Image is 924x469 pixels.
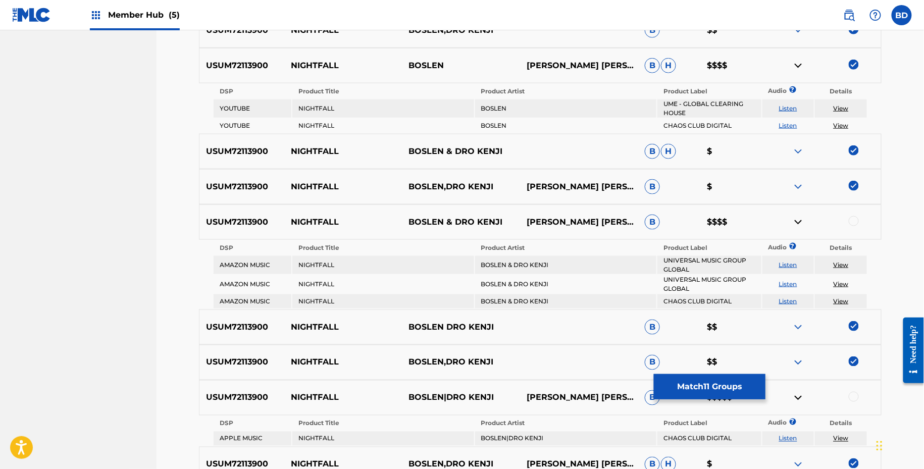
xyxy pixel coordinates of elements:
img: deselect [849,60,859,70]
img: expand [792,321,804,333]
td: BOSLEN & DRO KENJI [475,256,656,274]
span: (5) [169,10,180,20]
th: Product Label [657,84,761,98]
th: Product Label [657,416,761,431]
img: deselect [849,321,859,331]
p: NIGHTFALL [284,392,402,404]
iframe: Resource Center [896,310,924,391]
span: H [661,144,676,159]
img: expand [792,145,804,158]
p: USUM72113900 [199,392,284,404]
p: BOSLEN|DRO KENJI [402,392,520,404]
th: DSP [214,416,291,431]
p: NIGHTFALL [284,321,402,333]
td: BOSLEN & DRO KENJI [475,275,656,293]
p: BOSLEN,DRO KENJI [402,181,520,193]
a: View [834,261,849,269]
th: Product Artist [475,416,656,431]
p: NIGHTFALL [284,60,402,72]
td: BOSLEN [475,99,656,118]
span: B [645,320,660,335]
th: DSP [214,84,291,98]
span: B [645,355,660,370]
td: NIGHTFALL [292,432,474,446]
img: deselect [849,181,859,191]
img: search [843,9,855,21]
p: Audio [762,419,775,428]
p: $ [701,145,763,158]
td: UNIVERSAL MUSIC GROUP GLOBAL [657,275,761,293]
a: View [834,297,849,305]
td: NIGHTFALL [292,119,474,133]
td: BOSLEN|DRO KENJI [475,432,656,446]
td: UNIVERSAL MUSIC GROUP GLOBAL [657,256,761,274]
a: Public Search [839,5,859,25]
td: BOSLEN & DRO KENJI [475,294,656,308]
td: AMAZON MUSIC [214,294,291,308]
p: NIGHTFALL [284,24,402,36]
p: USUM72113900 [199,216,284,228]
p: BOSLEN,DRO KENJI [402,356,520,369]
td: UME - GLOBAL CLEARING HOUSE [657,99,761,118]
p: [PERSON_NAME] [PERSON_NAME], [PERSON_NAME] [520,60,638,72]
p: [PERSON_NAME] [PERSON_NAME] [PERSON_NAME], [PERSON_NAME] [520,181,638,193]
p: NIGHTFALL [284,181,402,193]
a: Listen [779,297,797,305]
td: BOSLEN [475,119,656,133]
img: MLC Logo [12,8,51,22]
th: Product Title [292,241,474,255]
td: CHAOS CLUB DIGITAL [657,432,761,446]
p: Audio [762,86,775,95]
p: USUM72113900 [199,181,284,193]
a: Listen [779,280,797,288]
img: contract [792,216,804,228]
span: B [645,23,660,38]
td: NIGHTFALL [292,275,474,293]
p: BOSLEN & DRO KENJI [402,216,520,228]
a: Listen [779,122,797,129]
td: NIGHTFALL [292,99,474,118]
span: B [645,215,660,230]
img: deselect [849,356,859,367]
a: View [834,280,849,288]
td: YOUTUBE [214,119,291,133]
span: B [645,144,660,159]
p: NIGHTFALL [284,356,402,369]
span: B [645,390,660,405]
th: DSP [214,241,291,255]
p: BOSLEN & DRO KENJI [402,145,520,158]
th: Product Title [292,416,474,431]
p: $$$$ [701,216,763,228]
td: APPLE MUSIC [214,432,291,446]
img: expand [792,356,804,369]
img: contract [792,392,804,404]
iframe: Chat Widget [874,421,924,469]
p: $$ [701,356,763,369]
p: BOSLEN,DRO KENJI [402,24,520,36]
img: expand [792,24,804,36]
p: Audio [762,243,775,252]
img: deselect [849,145,859,155]
p: [PERSON_NAME] [PERSON_NAME] [PERSON_NAME], [PERSON_NAME] [520,392,638,404]
p: USUM72113900 [199,321,284,333]
a: View [834,435,849,442]
th: Details [815,241,867,255]
a: View [834,122,849,129]
p: USUM72113900 [199,60,284,72]
th: Product Label [657,241,761,255]
img: deselect [849,458,859,468]
p: $ [701,181,763,193]
img: Top Rightsholders [90,9,102,21]
img: expand [792,181,804,193]
span: B [645,58,660,73]
td: AMAZON MUSIC [214,256,291,274]
th: Details [815,416,867,431]
td: YOUTUBE [214,99,291,118]
button: Match11 Groups [654,374,765,399]
span: B [645,179,660,194]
